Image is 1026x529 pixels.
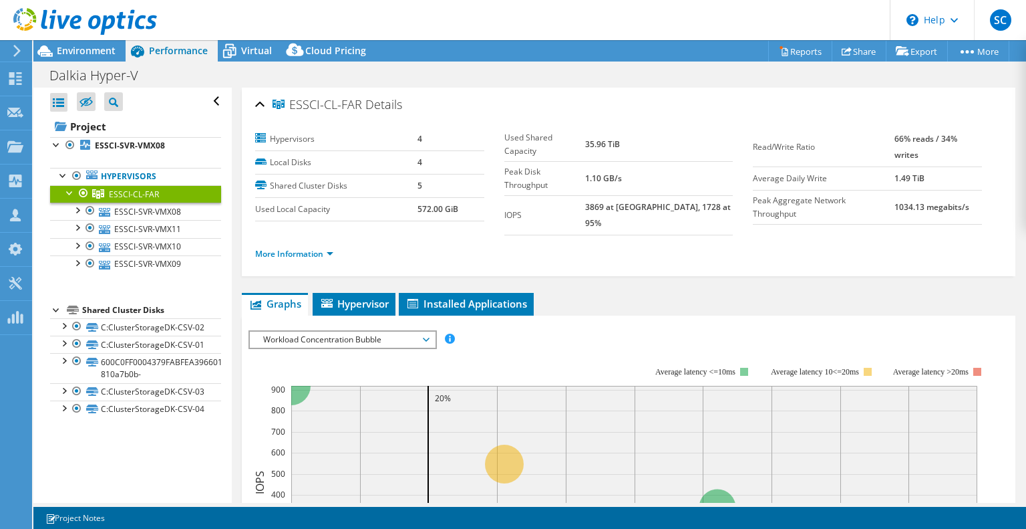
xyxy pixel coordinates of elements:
span: Installed Applications [405,297,527,310]
svg: \n [906,14,918,26]
b: 4 [417,133,422,144]
text: 20% [435,393,451,404]
span: SC [990,9,1011,31]
label: Local Disks [255,156,417,169]
h1: Dalkia Hyper-V [43,68,159,83]
a: C:ClusterStorageDK-CSV-04 [50,401,221,418]
b: 3869 at [GEOGRAPHIC_DATA], 1728 at 95% [585,201,731,229]
a: Project Notes [36,510,114,526]
label: Peak Disk Throughput [504,165,585,192]
b: 66% reads / 34% writes [894,133,957,161]
a: C:ClusterStorageDK-CSV-03 [50,383,221,401]
div: Shared Cluster Disks [82,302,221,318]
b: 4 [417,156,422,168]
span: Graphs [248,297,301,310]
text: 500 [271,468,285,480]
a: C:ClusterStorageDK-CSV-01 [50,336,221,353]
text: 700 [271,426,285,437]
a: ESSCI-SVR-VMX11 [50,220,221,237]
a: ESSCI-SVR-VMX08 [50,137,221,154]
label: IOPS [504,209,585,222]
b: 1034.13 megabits/s [894,201,969,213]
text: 400 [271,489,285,500]
span: ESSCI-CL-FAR [109,189,159,200]
a: ESSCI-SVR-VMX10 [50,238,221,255]
a: 600C0FF0004379FABFEA396601000000-810a7b0b- [50,353,221,383]
a: Reports [768,41,832,62]
span: Performance [149,44,208,57]
text: 900 [271,384,285,395]
span: Virtual [241,44,272,57]
b: ESSCI-SVR-VMX08 [95,140,165,151]
span: Details [365,96,402,112]
tspan: Average latency 10<=20ms [771,367,859,377]
text: IOPS [252,471,267,494]
a: More Information [255,248,333,259]
label: Shared Cluster Disks [255,179,417,193]
label: Average Daily Write [753,172,894,185]
a: Export [886,41,948,62]
a: Project [50,116,221,137]
a: C:ClusterStorageDK-CSV-02 [50,318,221,336]
a: ESSCI-SVR-VMX09 [50,255,221,273]
label: Peak Aggregate Network Throughput [753,194,894,221]
b: 1.49 TiB [894,173,924,184]
text: Average latency >20ms [893,367,969,377]
span: Cloud Pricing [305,44,366,57]
b: 35.96 TiB [585,138,620,150]
label: Used Local Capacity [255,203,417,216]
tspan: Average latency <=10ms [655,367,735,377]
span: Workload Concentration Bubble [256,332,428,348]
span: Environment [57,44,116,57]
text: 800 [271,405,285,416]
b: 5 [417,180,422,191]
label: Read/Write Ratio [753,140,894,154]
a: ESSCI-SVR-VMX08 [50,203,221,220]
span: Hypervisor [319,297,389,310]
b: 572.00 GiB [417,203,458,215]
label: Hypervisors [255,132,417,146]
span: ESSCI-CL-FAR [273,98,362,112]
a: Hypervisors [50,168,221,185]
a: More [947,41,1009,62]
label: Used Shared Capacity [504,131,585,158]
b: 1.10 GB/s [585,173,622,184]
a: ESSCI-CL-FAR [50,185,221,203]
a: Share [832,41,886,62]
text: 600 [271,447,285,458]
